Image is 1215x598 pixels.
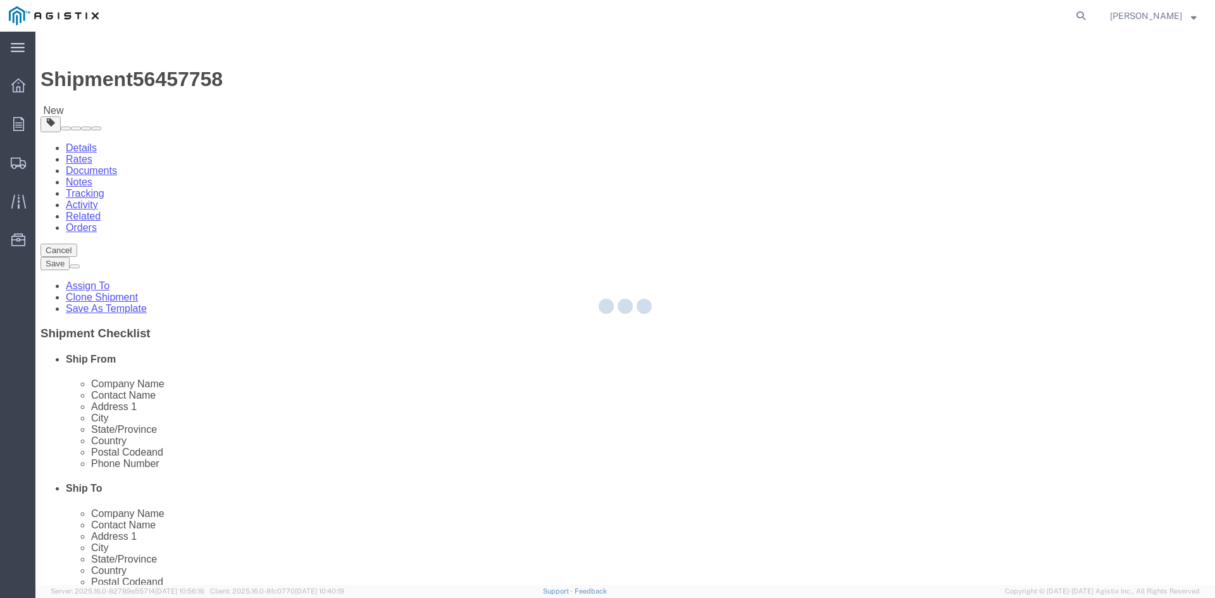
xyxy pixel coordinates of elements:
[1109,8,1197,23] button: [PERSON_NAME]
[210,587,344,595] span: Client: 2025.16.0-8fc0770
[295,587,344,595] span: [DATE] 10:40:19
[155,587,204,595] span: [DATE] 10:56:16
[575,587,607,595] a: Feedback
[1110,9,1182,23] span: Mario Castellanos
[543,587,575,595] a: Support
[51,587,204,595] span: Server: 2025.16.0-82789e55714
[9,6,99,25] img: logo
[1005,586,1200,597] span: Copyright © [DATE]-[DATE] Agistix Inc., All Rights Reserved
